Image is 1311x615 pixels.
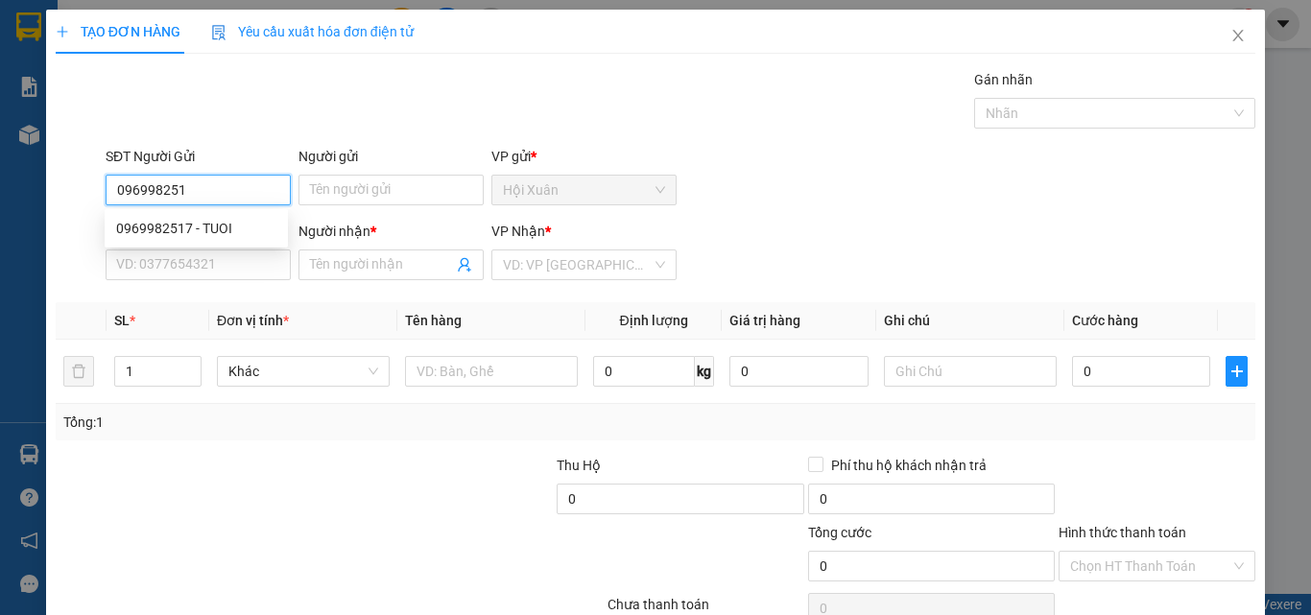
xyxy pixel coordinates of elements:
[185,373,197,385] span: down
[1059,525,1186,540] label: Hình thức thanh toán
[1227,364,1247,379] span: plus
[298,146,484,167] div: Người gửi
[298,221,484,242] div: Người nhận
[56,25,69,38] span: plus
[503,176,665,204] span: Hội Xuân
[884,356,1057,387] input: Ghi Chú
[217,313,289,328] span: Đơn vị tính
[179,371,201,386] span: Decrease Value
[63,412,508,433] div: Tổng: 1
[116,218,276,239] div: 0969982517 - TUOI
[185,360,197,371] span: up
[823,455,994,476] span: Phí thu hộ khách nhận trả
[63,356,94,387] button: delete
[1072,313,1138,328] span: Cước hàng
[405,313,462,328] span: Tên hàng
[619,313,687,328] span: Định lượng
[405,356,578,387] input: VD: Bàn, Ghế
[114,313,130,328] span: SL
[557,458,601,473] span: Thu Hộ
[228,357,378,386] span: Khác
[1226,356,1248,387] button: plus
[1230,28,1246,43] span: close
[808,525,871,540] span: Tổng cước
[106,146,291,167] div: SĐT Người Gửi
[491,224,545,239] span: VP Nhận
[729,313,800,328] span: Giá trị hàng
[457,257,472,272] span: user-add
[105,213,288,244] div: 0969982517 - TUOI
[211,25,226,40] img: icon
[695,356,714,387] span: kg
[729,356,868,387] input: 0
[211,24,414,39] span: Yêu cầu xuất hóa đơn điện tử
[1211,10,1265,63] button: Close
[876,302,1064,340] th: Ghi chú
[974,72,1033,87] label: Gán nhãn
[179,357,201,371] span: Increase Value
[56,24,180,39] span: TẠO ĐƠN HÀNG
[491,146,677,167] div: VP gửi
